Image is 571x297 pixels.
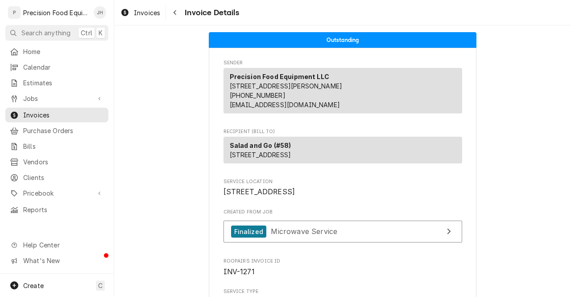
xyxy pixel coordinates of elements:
a: [EMAIL_ADDRESS][DOMAIN_NAME] [230,101,340,109]
span: Invoice Details [182,7,239,19]
span: Home [23,47,104,56]
strong: Precision Food Equipment LLC [230,73,329,80]
a: Go to Help Center [5,238,108,252]
a: Bills [5,139,108,154]
span: Bills [23,142,104,151]
span: Service Type [223,288,462,295]
div: Finalized [231,226,266,238]
div: Invoice Recipient [223,128,462,167]
span: [STREET_ADDRESS] [230,151,291,159]
span: Outstanding [327,37,359,43]
span: Create [23,282,44,289]
a: [PHONE_NUMBER] [230,92,285,99]
span: Service Location [223,187,462,197]
button: Search anythingCtrlK [5,25,108,41]
span: Invoices [134,8,160,17]
span: Reports [23,205,104,214]
strong: Salad and Go (#58) [230,142,291,149]
span: Invoices [23,110,104,120]
div: Jason Hertel's Avatar [94,6,106,19]
span: Created From Job [223,209,462,216]
span: Sender [223,59,462,67]
a: Home [5,44,108,59]
div: Invoice Sender [223,59,462,117]
div: Created From Job [223,209,462,247]
a: Clients [5,170,108,185]
a: Reports [5,202,108,217]
div: Recipient (Bill To) [223,137,462,167]
div: Roopairs Invoice ID [223,258,462,277]
button: Navigate back [168,5,182,20]
span: Recipient (Bill To) [223,128,462,135]
a: Go to Pricebook [5,186,108,201]
span: Jobs [23,94,91,103]
span: [STREET_ADDRESS][PERSON_NAME] [230,82,343,90]
div: Precision Food Equipment LLC [23,8,89,17]
span: Pricebook [23,188,91,198]
div: JH [94,6,106,19]
span: Roopairs Invoice ID [223,258,462,265]
span: [STREET_ADDRESS] [223,188,295,196]
span: Vendors [23,157,104,167]
a: Go to What's New [5,253,108,268]
span: Microwave Service [271,227,337,236]
span: Help Center [23,240,103,250]
span: Search anything [21,28,70,38]
div: Sender [223,68,462,113]
span: Calendar [23,63,104,72]
div: Recipient (Bill To) [223,137,462,163]
span: What's New [23,256,103,265]
span: Ctrl [81,28,92,38]
span: C [98,281,103,290]
a: Go to Jobs [5,91,108,106]
div: Sender [223,68,462,117]
span: Service Location [223,178,462,185]
div: Service Location [223,178,462,197]
span: Roopairs Invoice ID [223,267,462,277]
div: P [8,6,21,19]
a: Purchase Orders [5,123,108,138]
span: Clients [23,173,104,182]
span: K [99,28,103,38]
a: View Job [223,221,462,243]
a: Vendors [5,155,108,169]
div: Status [209,32,476,48]
a: Invoices [117,5,164,20]
span: Estimates [23,78,104,88]
a: Calendar [5,60,108,75]
span: Purchase Orders [23,126,104,135]
span: INV-1271 [223,268,255,276]
a: Invoices [5,108,108,122]
a: Estimates [5,75,108,90]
